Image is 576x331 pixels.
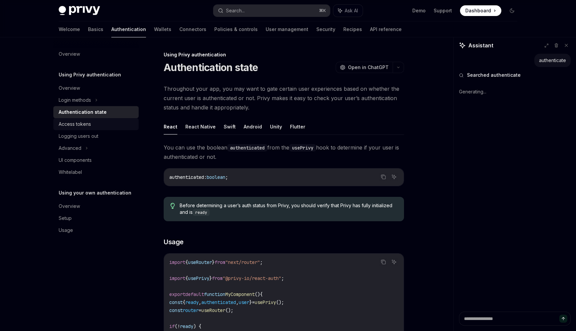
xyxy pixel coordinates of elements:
button: Copy the contents from the code block [379,173,388,181]
div: Setup [59,214,72,222]
button: Ask AI [390,173,398,181]
span: Open in ChatGPT [348,64,389,71]
a: Overview [53,200,139,212]
span: function [204,291,225,297]
span: { [185,275,188,281]
h5: Using your own authentication [59,189,131,197]
a: Authentication [111,21,146,37]
button: Copy the contents from the code block [379,258,388,266]
code: ready [193,209,210,216]
a: Demo [412,7,426,14]
span: ; [281,275,284,281]
a: Usage [53,224,139,236]
h1: Authentication state [164,61,258,73]
a: Dashboard [460,5,501,16]
span: authenticated [201,299,236,305]
span: user [239,299,249,305]
span: usePrivy [255,299,276,305]
a: UI components [53,154,139,166]
a: Overview [53,82,139,94]
span: default [185,291,204,297]
button: Ask AI [390,258,398,266]
div: Authentication state [59,108,107,116]
button: React [164,119,177,134]
span: ! [177,323,180,329]
button: Toggle dark mode [507,5,517,16]
span: import [169,259,185,265]
span: { [185,259,188,265]
button: Flutter [290,119,305,134]
div: UI components [59,156,92,164]
a: Welcome [59,21,80,37]
span: (); [225,307,233,313]
div: Logging users out [59,132,98,140]
div: Search... [226,7,245,15]
span: } [209,275,212,281]
a: User management [266,21,308,37]
code: authenticated [227,144,267,151]
span: ⌘ K [319,8,326,13]
a: Authentication state [53,106,139,118]
button: Swift [224,119,236,134]
div: Generating... [459,83,571,100]
button: Searched authenticate [459,72,571,78]
h5: Using Privy authentication [59,71,121,79]
span: useRouter [201,307,225,313]
a: Overview [53,48,139,60]
span: Usage [164,237,184,247]
a: Access tokens [53,118,139,130]
div: Overview [59,202,80,210]
span: ; [225,174,228,180]
div: Overview [59,50,80,58]
a: Setup [53,212,139,224]
span: authenticated [169,174,204,180]
span: } [249,299,252,305]
a: Basics [88,21,103,37]
a: Recipes [343,21,362,37]
button: React Native [185,119,216,134]
span: () [255,291,260,297]
span: } [212,259,215,265]
svg: Tip [170,203,175,209]
span: const [169,307,183,313]
a: Security [316,21,335,37]
span: ; [260,259,263,265]
div: authenticate [539,57,566,64]
img: dark logo [59,6,100,15]
span: from [212,275,223,281]
span: ready [180,323,193,329]
span: = [252,299,255,305]
button: Ask AI [333,5,363,17]
a: Logging users out [53,130,139,142]
span: , [236,299,239,305]
span: usePrivy [188,275,209,281]
span: from [215,259,225,265]
span: = [199,307,201,313]
span: useRouter [188,259,212,265]
a: Whitelabel [53,166,139,178]
span: boolean [207,174,225,180]
div: Advanced [59,144,81,152]
span: MyComponent [225,291,255,297]
span: { [183,299,185,305]
span: , [199,299,201,305]
button: Open in ChatGPT [336,62,393,73]
div: Usage [59,226,73,234]
span: Dashboard [465,7,491,14]
div: Login methods [59,96,91,104]
code: usePrivy [289,144,316,151]
div: Overview [59,84,80,92]
span: Assistant [468,41,493,49]
span: if [169,323,175,329]
a: Policies & controls [214,21,258,37]
a: API reference [370,21,402,37]
span: router [183,307,199,313]
div: Whitelabel [59,168,82,176]
span: "next/router" [225,259,260,265]
span: ready [185,299,199,305]
span: : [204,174,207,180]
span: "@privy-io/react-auth" [223,275,281,281]
button: Search...⌘K [213,5,330,17]
span: ( [175,323,177,329]
button: Android [244,119,262,134]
